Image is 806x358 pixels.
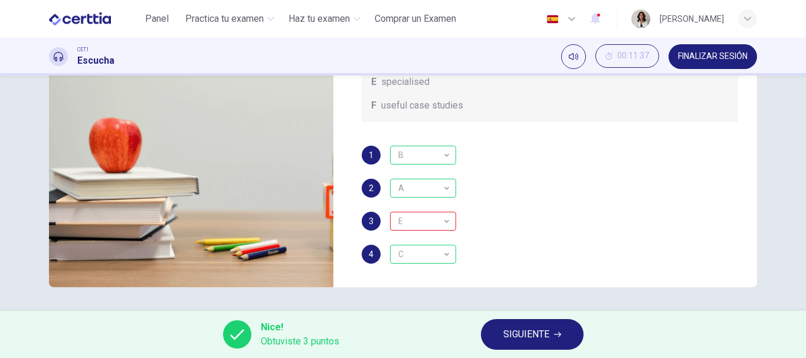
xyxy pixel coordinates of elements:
[390,238,452,271] div: C
[181,8,279,29] button: Practica tu examen
[369,250,373,258] span: 4
[390,139,452,172] div: B
[77,45,89,54] span: CET1
[561,44,586,69] div: Silenciar
[481,319,584,350] button: SIGUIENTE
[390,205,452,238] div: E
[284,8,365,29] button: Haz tu examen
[617,51,649,61] span: 00:11:37
[595,44,659,68] button: 00:11:37
[503,326,549,343] span: SIGUIENTE
[138,8,176,29] button: Panel
[390,146,456,165] div: B
[289,12,350,26] span: Haz tu examen
[669,44,757,69] button: FINALIZAR SESIÓN
[678,52,748,61] span: FINALIZAR SESIÓN
[381,98,463,113] span: useful case studies
[145,12,169,26] span: Panel
[261,320,339,334] span: Nice!
[77,54,114,68] h1: Escucha
[185,12,264,26] span: Practica tu examen
[49,7,138,31] a: CERTTIA logo
[375,12,456,26] span: Comprar un Examen
[371,98,376,113] span: F
[595,44,659,69] div: Ocultar
[390,212,456,231] div: D
[371,75,376,89] span: E
[390,245,456,264] div: C
[390,172,452,205] div: A
[369,217,373,225] span: 3
[390,179,456,198] div: A
[261,334,339,349] span: Obtuviste 3 puntos
[631,9,650,28] img: Profile picture
[545,15,560,24] img: es
[381,75,430,89] span: specialised
[369,151,373,159] span: 1
[49,7,111,31] img: CERTTIA logo
[369,184,373,192] span: 2
[660,12,724,26] div: [PERSON_NAME]
[370,8,461,29] button: Comprar un Examen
